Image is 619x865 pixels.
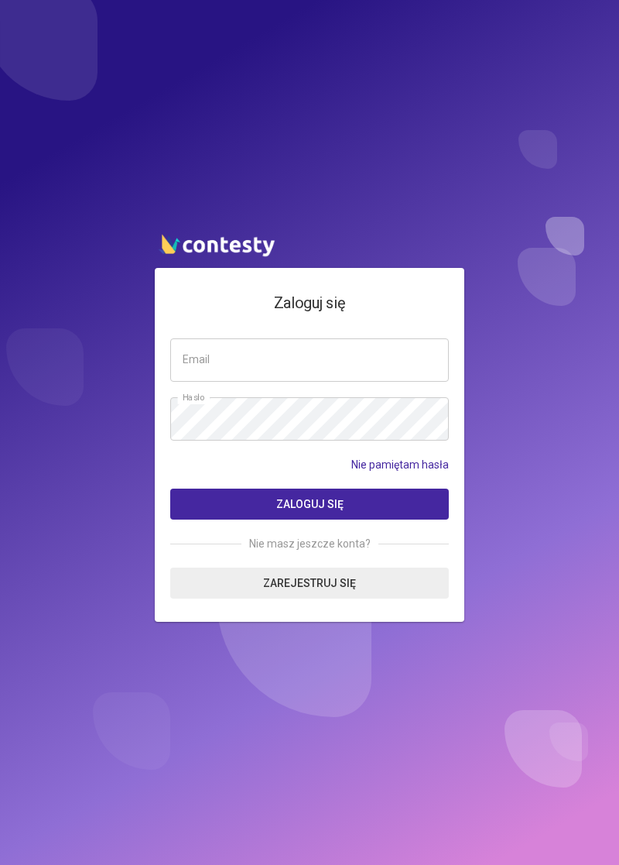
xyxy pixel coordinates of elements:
a: Zarejestruj się [170,568,449,599]
img: contesty logo [155,228,279,260]
a: Nie pamiętam hasła [351,456,449,473]
button: Zaloguj się [170,489,449,520]
span: Zaloguj się [276,498,344,510]
span: Nie masz jeszcze konta? [241,535,378,552]
h4: Zaloguj się [170,291,449,315]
